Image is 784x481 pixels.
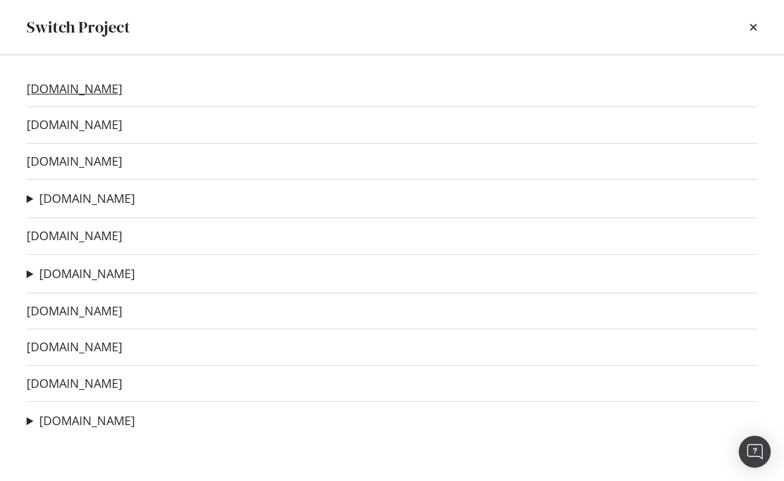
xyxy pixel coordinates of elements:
[39,267,135,281] a: [DOMAIN_NAME]
[39,192,135,206] a: [DOMAIN_NAME]
[27,16,130,39] div: Switch Project
[27,229,122,243] a: [DOMAIN_NAME]
[749,16,757,39] div: times
[27,340,122,354] a: [DOMAIN_NAME]
[27,265,135,283] summary: [DOMAIN_NAME]
[27,377,122,391] a: [DOMAIN_NAME]
[27,304,122,318] a: [DOMAIN_NAME]
[27,82,122,96] a: [DOMAIN_NAME]
[39,414,135,428] a: [DOMAIN_NAME]
[27,154,122,168] a: [DOMAIN_NAME]
[27,118,122,132] a: [DOMAIN_NAME]
[739,436,771,468] div: Open Intercom Messenger
[27,412,135,430] summary: [DOMAIN_NAME]
[27,190,135,208] summary: [DOMAIN_NAME]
